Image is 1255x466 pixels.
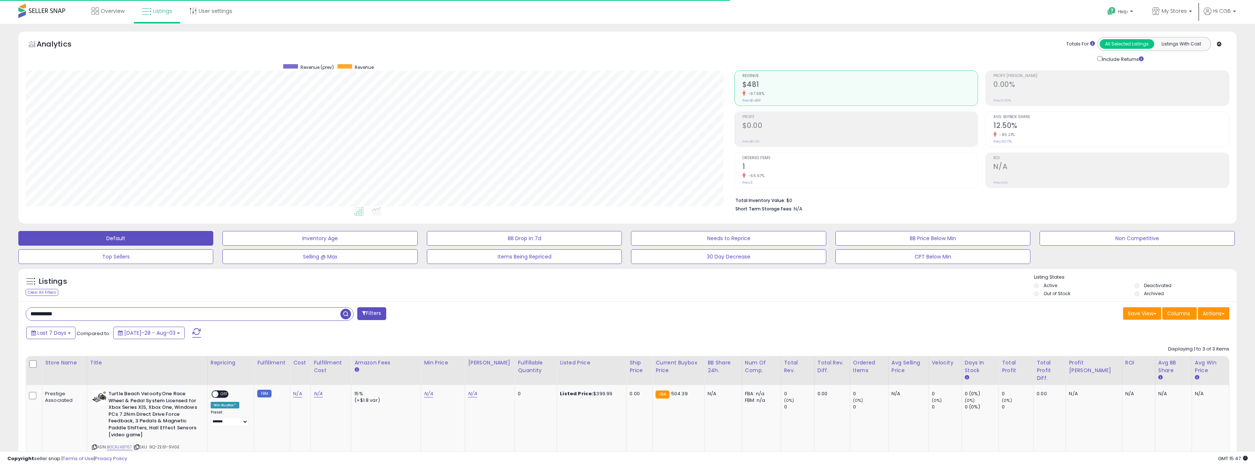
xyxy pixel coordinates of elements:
[1213,7,1231,15] span: Hi CGB
[892,390,923,397] div: N/A
[932,404,961,410] div: 0
[300,64,334,70] span: Revenue (prev)
[354,397,415,404] div: (+$1.8 var)
[1125,390,1149,397] div: N/A
[735,206,793,212] b: Short Term Storage Fees:
[1167,310,1190,317] span: Columns
[1218,455,1248,462] span: 2025-08-11 15:47 GMT
[222,249,417,264] button: Selling @ Max
[1154,39,1208,49] button: Listings With Cost
[1125,359,1152,367] div: ROI
[1158,374,1163,381] small: Avg BB Share.
[656,359,701,374] div: Current Buybox Price
[708,359,739,374] div: BB Share 24h.
[1144,290,1164,297] label: Archived
[993,139,1012,144] small: Prev: 63.17%
[784,404,814,410] div: 0
[742,156,978,160] span: Ordered Items
[1158,359,1189,374] div: Avg BB Share
[742,74,978,78] span: Revenue
[107,444,132,450] a: B0CRJX8T67
[742,139,760,144] small: Prev: $0.00
[735,195,1224,204] li: $0
[18,231,213,246] button: Default
[108,390,198,440] b: Turtle Beach VelocityOne Race Wheel & Pedal System Licensed for Xbox Series X|S, Xbox One, Window...
[853,390,888,397] div: 0
[1107,7,1116,16] i: Get Help
[1123,307,1161,320] button: Save View
[853,404,888,410] div: 0
[468,359,512,367] div: [PERSON_NAME]
[817,390,844,397] div: 0.00
[746,173,765,179] small: -66.67%
[355,64,374,70] span: Revenue
[1069,359,1119,374] div: Profit [PERSON_NAME]
[101,7,125,15] span: Overview
[965,359,996,374] div: Days In Stock
[993,74,1229,78] span: Profit [PERSON_NAME]
[7,455,34,462] strong: Copyright
[1034,274,1237,281] p: Listing States:
[1092,55,1152,63] div: Include Returns
[293,359,307,367] div: Cost
[742,121,978,131] h2: $0.00
[892,359,926,374] div: Avg Selling Price
[1044,282,1057,289] label: Active
[1002,359,1030,374] div: Total Profit
[965,404,999,410] div: 0 (0%)
[427,231,622,246] button: BB Drop in 7d
[932,359,959,367] div: Velocity
[932,397,942,403] small: (0%)
[222,231,417,246] button: Inventory Age
[468,390,477,397] a: N/A
[90,359,204,367] div: Title
[153,7,172,15] span: Listings
[784,359,811,374] div: Total Rev.
[560,359,623,367] div: Listed Price
[1204,7,1236,24] a: Hi CGB
[742,98,761,103] small: Prev: $1,489
[1195,390,1223,397] div: N/A
[357,307,386,320] button: Filters
[853,397,863,403] small: (0%)
[630,359,649,374] div: Ship Price
[993,98,1011,103] small: Prev: 0.00%
[211,410,248,426] div: Preset:
[1162,307,1197,320] button: Columns
[993,115,1229,119] span: Avg. Buybox Share
[1118,8,1128,15] span: Help
[745,359,778,374] div: Num of Comp.
[742,80,978,90] h2: $481
[708,390,736,397] div: N/A
[1195,359,1226,374] div: Avg Win Price
[1195,374,1199,381] small: Avg Win Price.
[560,390,621,397] div: $399.99
[1066,41,1095,48] div: Totals For
[424,359,462,367] div: Min Price
[794,205,802,212] span: N/A
[993,121,1229,131] h2: 12.50%
[631,249,826,264] button: 30 Day Decrease
[18,249,213,264] button: Top Sellers
[742,162,978,172] h2: 1
[37,39,86,51] h5: Analytics
[1168,346,1229,353] div: Displaying 1 to 3 of 3 items
[1100,39,1154,49] button: All Selected Listings
[124,329,176,337] span: [DATE]-28 - Aug-03
[993,156,1229,160] span: ROI
[257,390,272,397] small: FBM
[784,390,814,397] div: 0
[932,390,961,397] div: 0
[26,289,58,296] div: Clear All Filters
[835,249,1030,264] button: CPT Below Min
[1040,231,1234,246] button: Non Competitive
[518,359,554,374] div: Fulfillable Quantity
[354,390,415,397] div: 15%
[965,390,999,397] div: 0 (0%)
[92,390,107,405] img: 41uqJ4Tk-8L._SL40_.jpg
[26,327,75,339] button: Last 7 Days
[218,391,230,397] span: OFF
[1044,290,1070,297] label: Out of Stock
[630,390,647,397] div: 0.00
[656,390,669,399] small: FBA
